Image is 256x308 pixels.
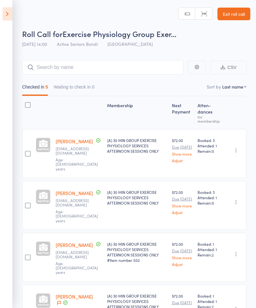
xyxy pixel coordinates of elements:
span: 0 [212,200,214,206]
a: Adjust [172,158,192,163]
span: Remain: [198,200,221,206]
div: (A) 30 MIN GROUP EXERCISE PHYSIOLOGY SERVICES AFTERNOON SESSIONS ONLY [107,189,167,206]
input: Search by name [22,60,183,75]
span: Attended: 1 [198,299,221,304]
a: Exit roll call [217,8,250,20]
label: Sort by [207,83,221,90]
span: Age: [DEMOGRAPHIC_DATA] years [56,157,98,171]
div: 5 [46,84,48,89]
a: [PERSON_NAME] [56,293,93,300]
a: [PERSON_NAME] [56,190,93,196]
div: 0 [92,84,94,89]
small: Due [DATE] [172,145,192,149]
div: Atten­dances [195,99,223,126]
div: (A) 30 MIN GROUP EXERCISE PHYSIOLOGY SERVICES AFTERNOON SESSIONS ONLY [107,138,167,154]
div: Next Payment [169,99,195,126]
div: $72.00 [172,241,192,266]
span: Age: [DEMOGRAPHIC_DATA] years [56,261,98,275]
span: 2 [212,252,214,257]
a: Show more [172,256,192,260]
span: Roll Call for [22,28,63,39]
span: Remain: [198,148,221,154]
span: Booked: 3 [198,189,221,195]
span: Remain: [198,252,221,257]
a: [PERSON_NAME] [56,242,93,248]
span: Booked: 1 [198,293,221,299]
div: $72.00 [172,138,192,163]
span: 0 [212,148,214,154]
small: magda_lena2000@hotmail.com [56,250,97,259]
small: veronikawawa@gmail.com [56,198,97,207]
a: Adjust [172,210,192,214]
div: Membership [105,99,169,126]
span: Age: [DEMOGRAPHIC_DATA] years [56,209,98,223]
a: Adjust [172,262,192,266]
small: Due [DATE] [172,249,192,253]
span: Attended: 1 [198,143,221,148]
span: Exercise Physiology Group Exer… [63,28,176,39]
span: [DATE] 14:00 [22,41,47,47]
div: for membership [198,115,221,123]
small: Due [DATE] [172,300,192,305]
div: Last name [222,83,243,90]
a: [PERSON_NAME] [56,138,93,145]
a: Show more [172,204,192,208]
small: Due [DATE] [172,197,192,201]
a: Show more [172,152,192,156]
button: Waiting to check in0 [54,81,94,96]
span: Active Seniors Bondi [57,41,98,47]
span: Booked: 3 [198,138,221,143]
div: (A) 30 MIN GROUP EXERCISE PHYSIOLOGY SERVICES AFTERNOON SESSIONS ONLY #Item number 502 [107,241,167,263]
small: lilyamd@gmail.com [56,146,97,156]
span: Booked: 1 [198,241,221,247]
span: Attended: 1 [198,195,221,200]
span: [GEOGRAPHIC_DATA] [107,41,153,47]
button: Checked in5 [22,81,48,96]
div: $72.00 [172,189,192,214]
span: Attended: 1 [198,247,221,252]
button: CSV [210,61,247,74]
